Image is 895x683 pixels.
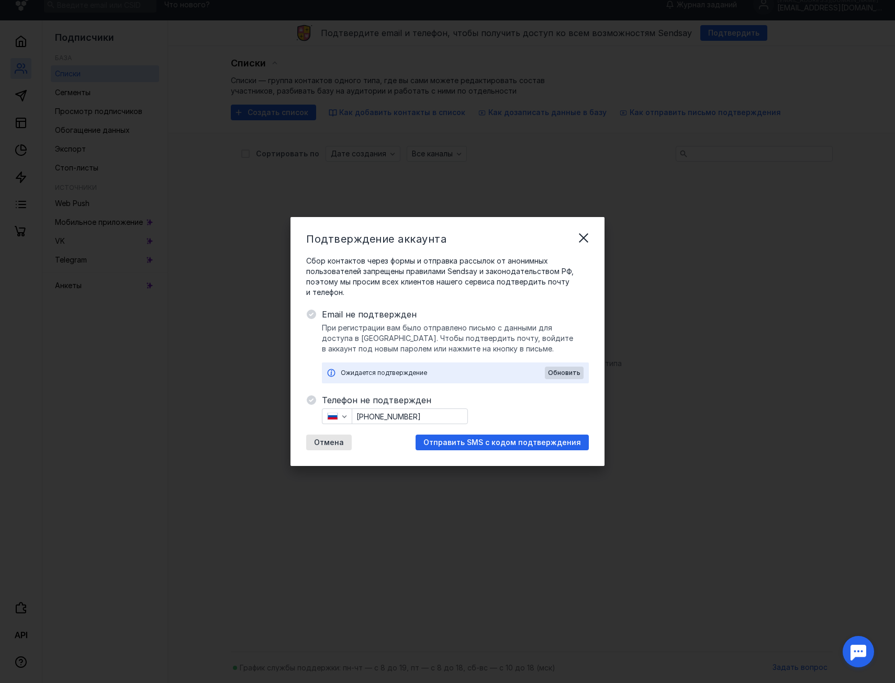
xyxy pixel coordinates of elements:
[322,308,589,321] span: Email не подтвержден
[548,369,580,377] span: Обновить
[341,368,545,378] div: Ожидается подтверждение
[314,438,344,447] span: Отмена
[416,435,589,450] button: Отправить SMS с кодом подтверждения
[306,256,589,298] span: Сбор контактов через формы и отправка рассылок от анонимных пользователей запрещены правилами Sen...
[423,438,581,447] span: Отправить SMS с кодом подтверждения
[322,323,589,354] span: При регистрации вам было отправлено письмо с данными для доступа в [GEOGRAPHIC_DATA]. Чтобы подтв...
[306,233,446,245] span: Подтверждение аккаунта
[322,394,589,406] span: Телефон не подтвержден
[306,435,352,450] button: Отмена
[545,367,584,379] button: Обновить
